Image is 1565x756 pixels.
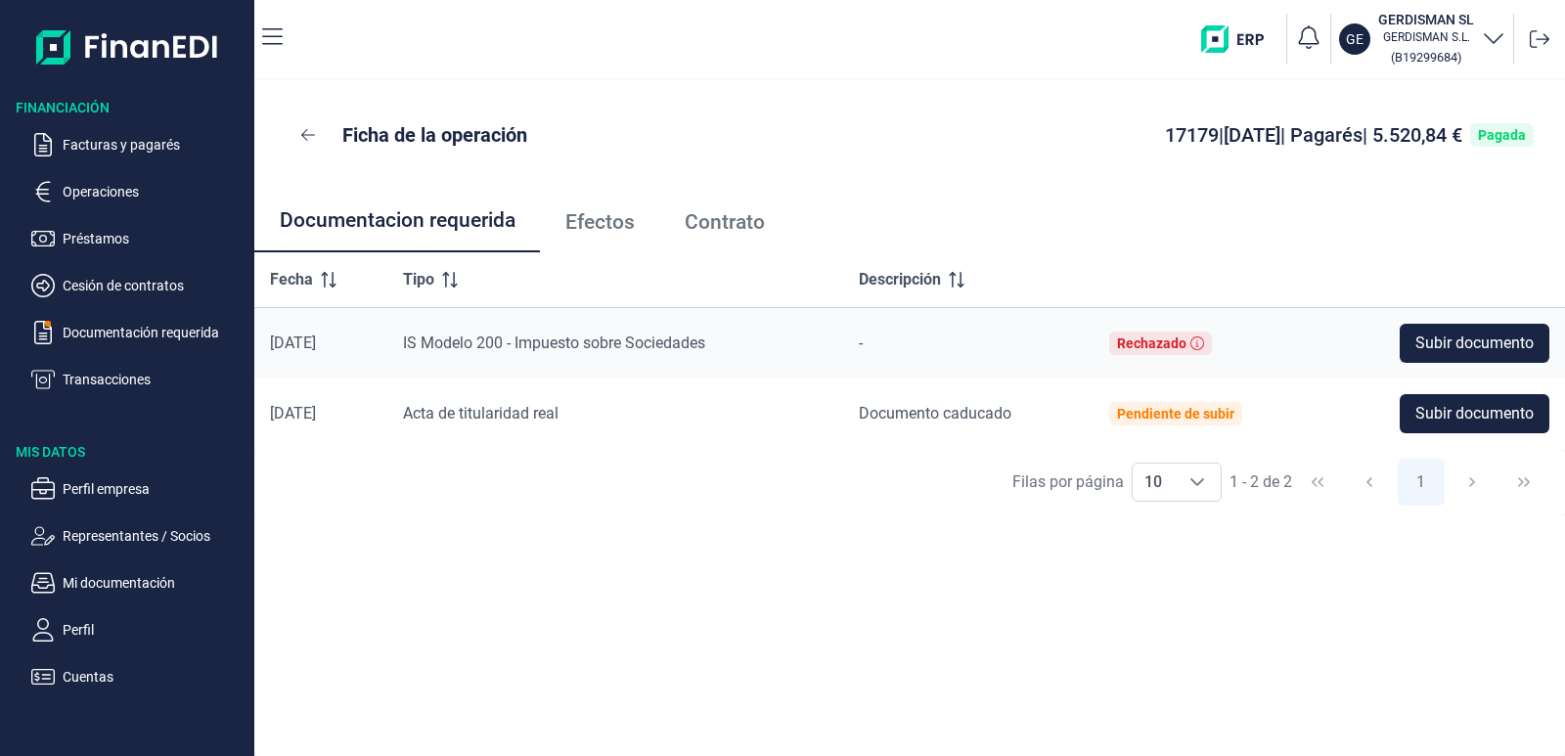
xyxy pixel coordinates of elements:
[859,334,863,352] span: -
[1201,25,1278,53] img: erp
[1346,29,1364,49] p: GE
[1391,50,1461,65] small: Copiar cif
[280,210,515,231] span: Documentacion requerida
[1346,459,1393,506] button: Previous Page
[1294,459,1341,506] button: First Page
[342,121,527,149] p: Ficha de la operación
[1378,10,1474,29] h3: GERDISMAN SL
[31,368,246,391] button: Transacciones
[859,268,941,291] span: Descripción
[403,334,705,352] span: IS Modelo 200 - Impuesto sobre Sociedades
[1478,127,1526,143] div: Pagada
[403,268,434,291] span: Tipo
[63,227,246,250] p: Préstamos
[1012,470,1124,494] div: Filas por página
[1400,324,1549,363] button: Subir documento
[270,268,313,291] span: Fecha
[36,16,219,78] img: Logo de aplicación
[1117,335,1186,351] div: Rechazado
[63,665,246,689] p: Cuentas
[63,180,246,203] p: Operaciones
[1378,29,1474,45] p: GERDISMAN S.L.
[31,227,246,250] button: Préstamos
[31,180,246,203] button: Operaciones
[270,334,372,353] div: [DATE]
[1400,394,1549,433] button: Subir documento
[31,571,246,595] button: Mi documentación
[1133,464,1174,501] span: 10
[859,404,1011,422] span: Documento caducado
[1415,332,1534,355] span: Subir documento
[31,524,246,548] button: Representantes / Socios
[1449,459,1496,506] button: Next Page
[31,665,246,689] button: Cuentas
[63,477,246,501] p: Perfil empresa
[31,477,246,501] button: Perfil empresa
[31,321,246,344] button: Documentación requerida
[63,274,246,297] p: Cesión de contratos
[540,190,659,254] a: Efectos
[270,404,372,423] div: [DATE]
[31,133,246,156] button: Facturas y pagarés
[63,133,246,156] p: Facturas y pagarés
[63,618,246,642] p: Perfil
[659,190,789,254] a: Contrato
[1339,10,1505,68] button: GEGERDISMAN SLGERDISMAN S.L.(B19299684)
[1165,123,1462,147] span: 17179 | [DATE] | Pagarés | 5.520,84 €
[1174,464,1221,501] div: Choose
[31,274,246,297] button: Cesión de contratos
[63,368,246,391] p: Transacciones
[63,571,246,595] p: Mi documentación
[1230,474,1292,490] span: 1 - 2 de 2
[685,212,765,233] span: Contrato
[63,524,246,548] p: Representantes / Socios
[1500,459,1547,506] button: Last Page
[31,618,246,642] button: Perfil
[1117,406,1234,422] div: Pendiente de subir
[63,321,246,344] p: Documentación requerida
[565,212,635,233] span: Efectos
[1398,459,1445,506] button: Page 1
[254,190,540,254] a: Documentacion requerida
[1415,402,1534,425] span: Subir documento
[403,404,559,422] span: Acta de titularidad real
